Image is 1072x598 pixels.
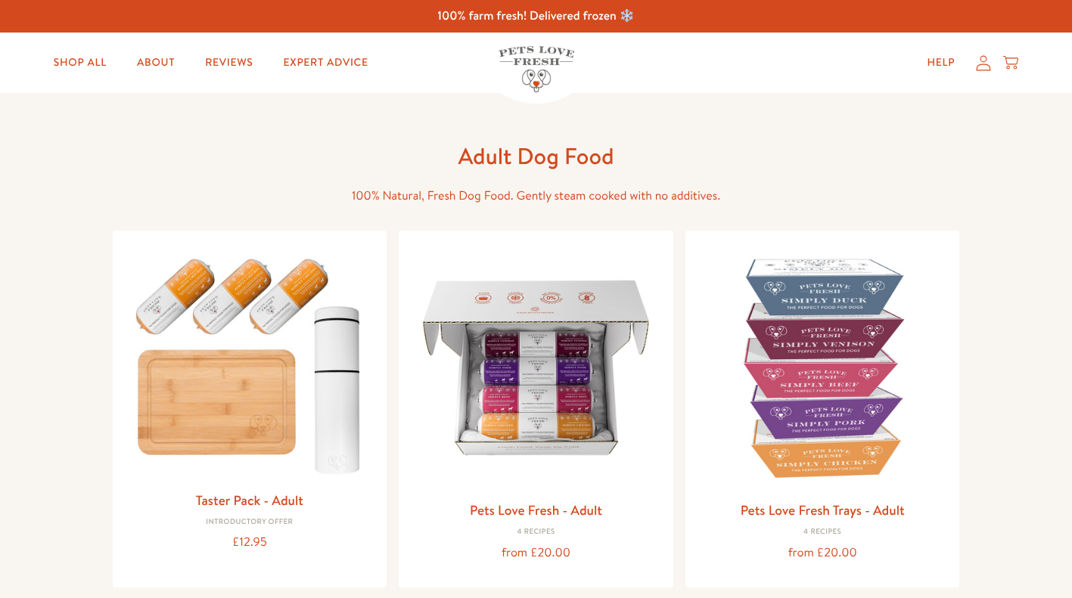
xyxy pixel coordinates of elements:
a: Taster Pack - Adult [196,491,303,510]
img: Pets Love Fresh Trays - Adult [698,243,948,493]
div: 4 Recipes [698,528,948,537]
div: from £20.00 [411,543,661,563]
div: Introductory Offer [125,518,375,527]
span: 100% Natural, Fresh Dog Food. Gently steam cooked with no additives. [352,187,720,204]
a: About [125,48,187,78]
a: Expert Advice [272,48,381,78]
a: Pets Love Fresh Trays - Adult [741,500,905,519]
div: £12.95 [125,532,375,553]
div: 4 Recipes [411,528,661,537]
a: Help [915,48,967,78]
a: Shop All [42,48,119,78]
a: Reviews [193,48,265,78]
div: from £20.00 [698,543,948,563]
img: Pets Love Fresh [499,46,574,92]
a: Pets Love Fresh - Adult [470,500,602,519]
img: Pets Love Fresh - Adult [411,243,661,493]
h1: Adult Dog Food [294,141,778,171]
img: Taster Pack - Adult [125,243,375,482]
